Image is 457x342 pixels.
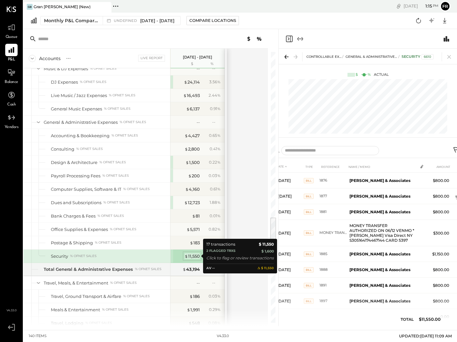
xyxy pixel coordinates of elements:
[44,266,133,272] div: Total General & Administrative Expenses
[184,79,187,85] span: $
[209,133,221,138] div: 0.65
[217,293,221,299] span: %
[261,248,274,254] b: $ 1,600
[44,17,99,24] div: Monthly P&L Comparison
[210,146,221,152] div: 0.41
[123,294,150,299] div: % of NET SALES
[368,72,371,77] div: %
[184,79,200,85] div: 24,114
[188,320,200,326] div: 548
[258,266,274,271] b: 𝚫 $ 11,550
[183,55,212,59] p: [DATE] - [DATE]
[135,267,161,271] div: % of NET SALES
[217,213,221,218] span: %
[186,16,239,25] button: Compare Locations
[304,194,314,199] span: Bill
[184,133,200,139] div: 4,427
[40,16,181,25] button: Monthly P&L Comparison undefined[DATE] - [DATE]
[274,161,304,173] th: DATE
[304,314,314,319] span: Bill
[109,93,135,98] div: % of NET SALES
[0,21,22,40] a: Queue
[85,321,112,325] div: % of NET SALES
[190,240,200,246] div: 183
[304,283,314,288] span: Bill
[206,255,274,261] div: Click to flag or review transactions
[217,173,221,178] span: %
[138,55,165,61] div: Live Report
[427,278,452,293] td: $800.00
[349,194,410,199] b: [PERSON_NAME] & Associates
[97,214,124,218] div: % of NET SALES
[217,92,221,98] span: %
[197,119,200,125] div: --
[404,3,438,9] div: [DATE]
[6,34,18,40] span: Queue
[319,246,347,262] td: 1885
[356,72,358,77] div: $
[349,252,410,256] b: [PERSON_NAME] & Associates
[184,133,188,138] span: $
[192,213,200,219] div: 81
[0,66,22,85] a: Balance
[51,106,102,112] div: General Music Expenses
[212,66,221,71] div: --
[90,66,116,71] div: % of NET SALES
[274,262,304,278] td: [DATE]
[210,186,221,192] div: 0.61
[274,309,304,325] td: [DATE]
[427,188,452,204] td: $800.00
[120,120,146,124] div: % of NET SALES
[274,173,304,188] td: [DATE]
[51,159,97,166] div: Design & Architecture
[206,248,235,254] div: 2 Flagged trxs
[185,159,200,166] div: 1,500
[217,226,221,232] span: %
[421,54,434,59] div: 6610
[346,55,414,59] span: General & Administrative Expenses
[51,213,96,219] div: Bank Charges & Fees
[51,307,100,313] div: Meals & Entertainment
[347,161,418,173] th: NAME / MEMO
[319,161,347,173] th: REFERENCE
[189,18,236,23] div: Compare Locations
[174,61,200,67] div: $
[51,253,68,259] div: Security
[319,262,347,278] td: 1888
[189,293,200,300] div: 186
[51,173,100,179] div: Payroll Processing Fees
[189,294,193,299] span: $
[304,178,314,183] span: Bill
[208,320,221,326] div: 0.08
[319,220,347,246] td: MONEY TRANSFER AUTHORIZED ON 06/12 VENMO *[PERSON_NAME] Visa Direct NY S305164174467144 CARD 5397
[140,18,174,24] span: [DATE] - [DATE]
[114,19,139,23] span: undefined
[51,320,83,326] div: Travel, Lodging
[183,93,187,98] span: $
[427,220,452,246] td: $300.00
[99,160,126,165] div: % of NET SALES
[274,293,304,309] td: [DATE]
[209,226,221,232] div: 0.82
[427,204,452,220] td: $800.00
[319,204,347,220] td: 1881
[319,278,347,293] td: 1891
[76,147,103,151] div: % of NET SALES
[183,266,200,272] div: 43,194
[0,44,22,63] a: P&L
[197,66,200,72] div: --
[186,106,190,111] span: $
[184,146,200,152] div: 2,800
[304,230,314,236] span: BILL
[217,320,221,325] span: %
[209,92,221,98] div: 2.44
[184,200,200,206] div: 12,723
[0,89,22,108] a: Cash
[349,267,410,272] b: [PERSON_NAME] & Associates
[206,266,215,271] div: AV --
[102,173,129,178] div: % of NET SALES
[274,204,304,220] td: [DATE]
[319,293,347,309] td: 1897
[209,293,221,299] div: 0.03
[51,293,121,300] div: Travel, Ground Transport & Airfare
